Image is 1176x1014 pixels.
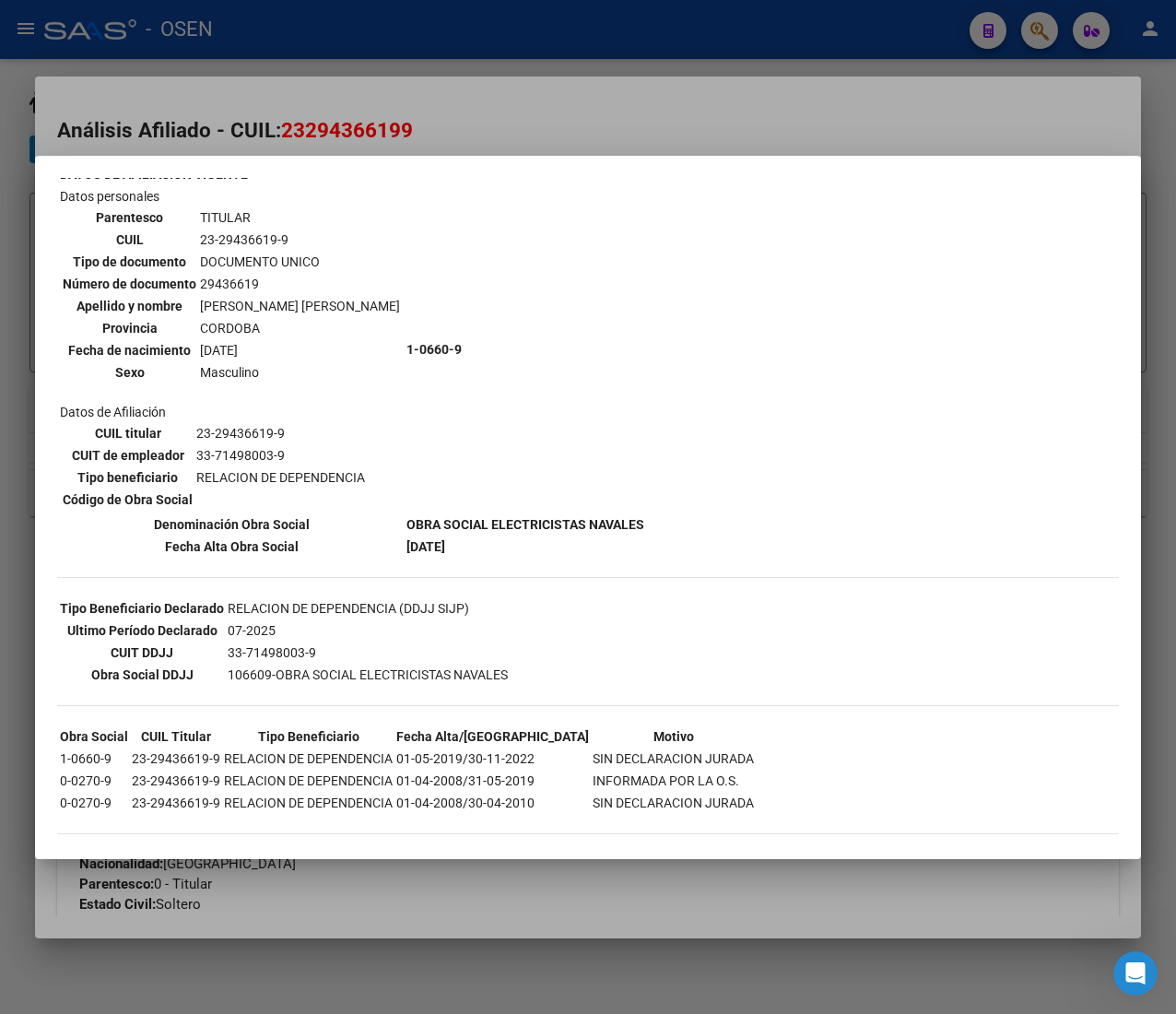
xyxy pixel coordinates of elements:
[59,620,225,641] th: Ultimo Período Declarado
[62,445,194,466] th: CUIT de empleador
[195,467,366,488] td: RELACION DE DEPENDENCIA
[62,274,197,294] th: Número de documento
[131,749,221,769] td: 23-29436619-9
[199,252,401,272] td: DOCUMENTO UNICO
[62,489,194,510] th: Código de Obra Social
[59,598,225,619] th: Tipo Beneficiario Declarado
[199,274,401,294] td: 29436619
[395,793,590,813] td: 01-04-2008/30-04-2010
[227,598,509,619] td: RELACION DE DEPENDENCIA (DDJJ SIJP)
[59,186,404,513] td: Datos personales Datos de Afiliación
[223,793,394,813] td: RELACION DE DEPENDENCIA
[199,207,401,228] td: TITULAR
[223,726,394,747] th: Tipo Beneficiario
[406,539,445,554] b: [DATE]
[227,643,509,663] td: 33-71498003-9
[62,318,197,338] th: Provincia
[62,340,197,360] th: Fecha de nacimiento
[199,296,401,316] td: [PERSON_NAME] [PERSON_NAME]
[62,362,197,383] th: Sexo
[59,536,404,557] th: Fecha Alta Obra Social
[227,620,509,641] td: 07-2025
[62,467,194,488] th: Tipo beneficiario
[62,252,197,272] th: Tipo de documento
[395,771,590,791] td: 01-04-2008/31-05-2019
[59,749,129,769] td: 1-0660-9
[199,318,401,338] td: CORDOBA
[395,749,590,769] td: 01-05-2019/30-11-2022
[59,514,404,535] th: Denominación Obra Social
[59,793,129,813] td: 0-0270-9
[395,726,590,747] th: Fecha Alta/[GEOGRAPHIC_DATA]
[199,340,401,360] td: [DATE]
[199,230,401,250] td: 23-29436619-9
[131,726,221,747] th: CUIL Titular
[227,665,509,685] td: 106609-OBRA SOCIAL ELECTRICISTAS NAVALES
[59,771,129,791] td: 0-0270-9
[223,771,394,791] td: RELACION DE DEPENDENCIA
[592,793,755,813] td: SIN DECLARACION JURADA
[592,771,755,791] td: INFORMADA POR LA O.S.
[62,423,194,443] th: CUIL titular
[131,771,221,791] td: 23-29436619-9
[406,342,462,357] b: 1-0660-9
[59,665,225,685] th: Obra Social DDJJ
[195,445,366,466] td: 33-71498003-9
[592,749,755,769] td: SIN DECLARACION JURADA
[62,207,197,228] th: Parentesco
[1113,951,1158,996] iframe: Intercom live chat
[59,726,129,747] th: Obra Social
[406,517,644,532] b: OBRA SOCIAL ELECTRICISTAS NAVALES
[195,423,366,443] td: 23-29436619-9
[223,749,394,769] td: RELACION DE DEPENDENCIA
[131,793,221,813] td: 23-29436619-9
[62,230,197,250] th: CUIL
[199,362,401,383] td: Masculino
[62,296,197,316] th: Apellido y nombre
[59,643,225,663] th: CUIT DDJJ
[592,726,755,747] th: Motivo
